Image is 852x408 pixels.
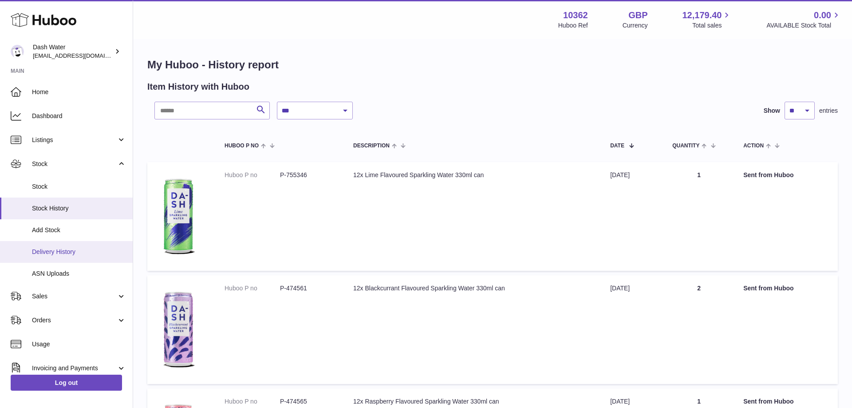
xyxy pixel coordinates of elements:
strong: Sent from Huboo [743,398,794,405]
span: Description [353,143,390,149]
div: Currency [623,21,648,30]
dt: Huboo P no [225,397,280,406]
span: [EMAIL_ADDRESS][DOMAIN_NAME] [33,52,130,59]
span: Huboo P no [225,143,259,149]
label: Show [764,107,780,115]
strong: Sent from Huboo [743,171,794,178]
span: Add Stock [32,226,126,234]
span: Invoicing and Payments [32,364,117,372]
img: orders@dash-water.com [11,45,24,58]
a: 12,179.40 Total sales [682,9,732,30]
h1: My Huboo - History report [147,58,838,72]
span: Action [743,143,764,149]
span: 0.00 [814,9,831,21]
span: entries [819,107,838,115]
span: 12,179.40 [682,9,722,21]
dd: P-474561 [280,284,335,293]
td: [DATE] [601,162,663,271]
strong: Sent from Huboo [743,285,794,292]
span: Dashboard [32,112,126,120]
td: 2 [663,275,734,384]
span: Total sales [692,21,732,30]
td: 12x Lime Flavoured Sparkling Water 330ml can [344,162,601,271]
span: Orders [32,316,117,325]
div: Dash Water [33,43,113,60]
span: Sales [32,292,117,301]
img: 103621706197826.png [156,284,201,373]
h2: Item History with Huboo [147,81,249,93]
td: 1 [663,162,734,271]
a: Log out [11,375,122,391]
td: [DATE] [601,275,663,384]
a: 0.00 AVAILABLE Stock Total [766,9,841,30]
span: AVAILABLE Stock Total [766,21,841,30]
span: Usage [32,340,126,349]
div: Huboo Ref [558,21,588,30]
img: 103621706197473.png [156,171,201,260]
dt: Huboo P no [225,284,280,293]
span: Date [610,143,624,149]
span: Listings [32,136,117,144]
strong: GBP [628,9,647,21]
span: Stock [32,182,126,191]
span: ASN Uploads [32,269,126,278]
strong: 10362 [563,9,588,21]
span: Home [32,88,126,96]
span: Delivery History [32,248,126,256]
dd: P-474565 [280,397,335,406]
span: Stock [32,160,117,168]
span: Stock History [32,204,126,213]
dd: P-755346 [280,171,335,179]
dt: Huboo P no [225,171,280,179]
span: Quantity [672,143,699,149]
td: 12x Blackcurrant Flavoured Sparkling Water 330ml can [344,275,601,384]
